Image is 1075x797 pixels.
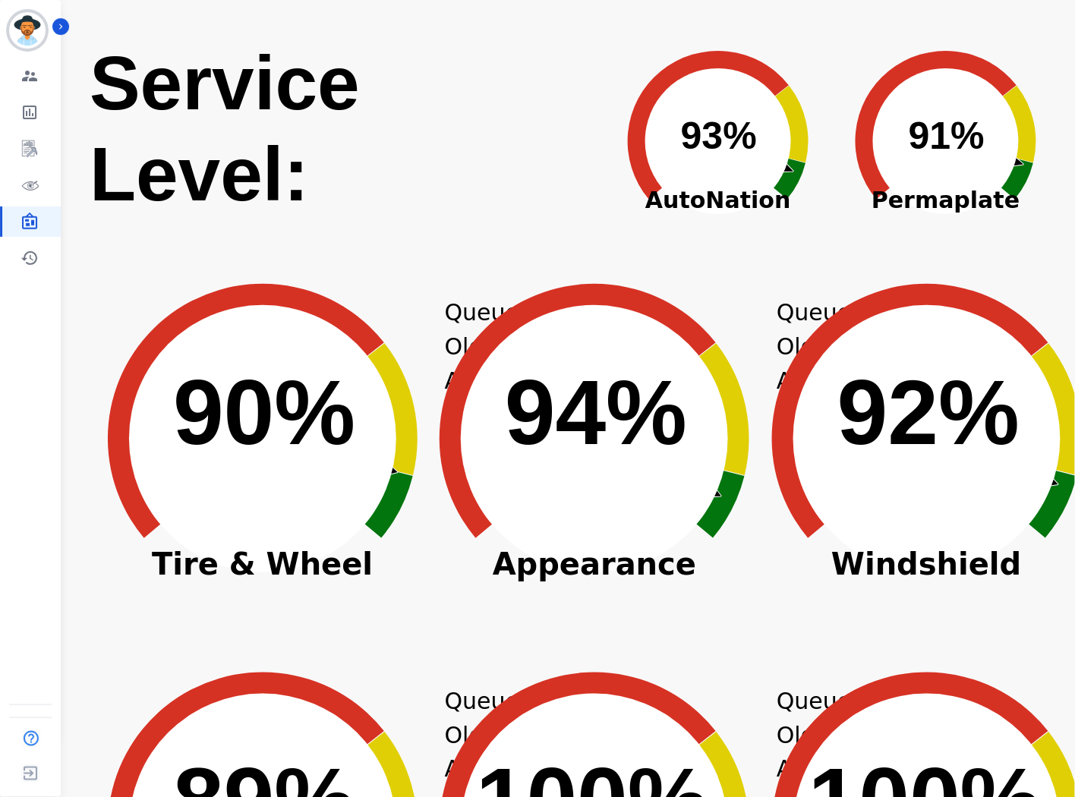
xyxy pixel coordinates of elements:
text: 94% [505,361,687,463]
span: Permaplate [832,183,1060,217]
span: Tire & Wheel [73,556,452,572]
text: 91% [909,115,985,157]
text: 90% [173,361,355,463]
svg: Service Level: 0% [88,37,595,223]
span: AutoNation [604,183,832,217]
text: 93% [681,115,757,157]
text: Service Level: 92.12% [90,40,360,307]
text: 92% [837,361,1020,463]
img: Bordered avatar [9,12,46,49]
span: Appearance [405,556,784,572]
